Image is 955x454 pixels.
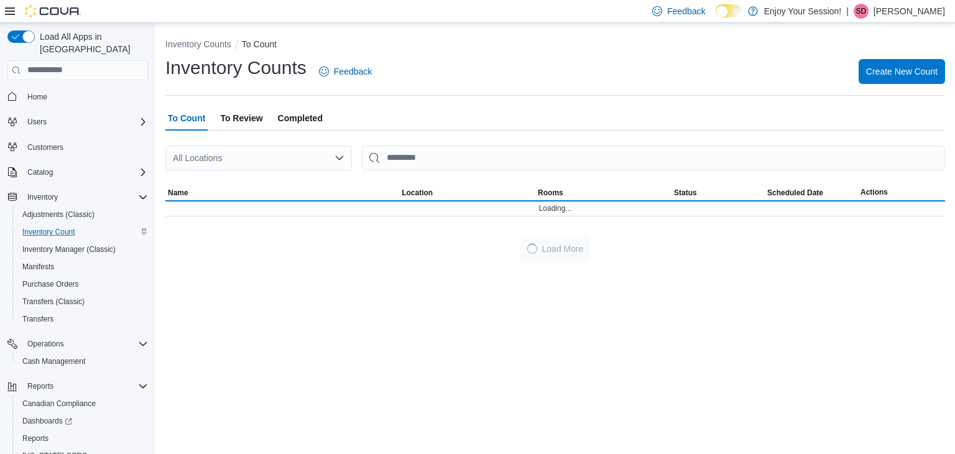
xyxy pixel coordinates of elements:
[17,225,80,239] a: Inventory Count
[17,354,90,369] a: Cash Management
[2,378,153,395] button: Reports
[539,203,572,213] span: Loading...
[220,106,262,131] span: To Review
[17,396,101,411] a: Canadian Compliance
[22,399,96,409] span: Canadian Compliance
[22,356,85,366] span: Cash Management
[765,185,858,200] button: Scheduled Date
[22,279,79,289] span: Purchase Orders
[27,142,63,152] span: Customers
[846,4,849,19] p: |
[17,414,148,429] span: Dashboards
[17,277,148,292] span: Purchase Orders
[2,335,153,353] button: Operations
[35,30,148,55] span: Load All Apps in [GEOGRAPHIC_DATA]
[856,4,867,19] span: SD
[334,65,372,78] span: Feedback
[27,192,58,202] span: Inventory
[22,165,148,180] span: Catalog
[22,139,148,155] span: Customers
[17,294,148,309] span: Transfers (Classic)
[17,242,121,257] a: Inventory Manager (Classic)
[17,277,84,292] a: Purchase Orders
[165,39,231,49] button: Inventory Counts
[860,187,888,197] span: Actions
[165,185,399,200] button: Name
[314,59,377,84] a: Feedback
[716,17,716,18] span: Dark Mode
[12,223,153,241] button: Inventory Count
[2,188,153,206] button: Inventory
[22,114,52,129] button: Users
[17,312,148,327] span: Transfers
[527,244,537,254] span: Loading
[17,207,99,222] a: Adjustments (Classic)
[2,88,153,106] button: Home
[165,55,307,80] h1: Inventory Counts
[168,106,205,131] span: To Count
[22,165,58,180] button: Catalog
[764,4,842,19] p: Enjoy Your Session!
[22,190,148,205] span: Inventory
[17,225,148,239] span: Inventory Count
[17,259,59,274] a: Manifests
[22,336,69,351] button: Operations
[12,395,153,412] button: Canadian Compliance
[12,310,153,328] button: Transfers
[520,236,591,261] button: LoadingLoad More
[667,5,705,17] span: Feedback
[854,4,869,19] div: Scott Duncan
[2,138,153,156] button: Customers
[27,381,53,391] span: Reports
[17,294,90,309] a: Transfers (Classic)
[22,190,63,205] button: Inventory
[27,167,53,177] span: Catalog
[542,243,584,255] span: Load More
[866,65,938,78] span: Create New Count
[859,59,945,84] button: Create New Count
[22,379,148,394] span: Reports
[22,433,48,443] span: Reports
[17,259,148,274] span: Manifests
[12,412,153,430] a: Dashboards
[538,188,563,198] span: Rooms
[674,188,697,198] span: Status
[278,106,323,131] span: Completed
[17,354,148,369] span: Cash Management
[22,297,85,307] span: Transfers (Classic)
[12,353,153,370] button: Cash Management
[22,140,68,155] a: Customers
[22,210,95,220] span: Adjustments (Classic)
[17,207,148,222] span: Adjustments (Classic)
[2,164,153,181] button: Catalog
[17,414,77,429] a: Dashboards
[27,339,64,349] span: Operations
[12,258,153,276] button: Manifests
[12,241,153,258] button: Inventory Manager (Classic)
[362,146,945,170] input: This is a search bar. After typing your query, hit enter to filter the results lower in the page.
[535,185,671,200] button: Rooms
[874,4,945,19] p: [PERSON_NAME]
[22,244,116,254] span: Inventory Manager (Classic)
[399,185,535,200] button: Location
[22,227,75,237] span: Inventory Count
[334,153,344,163] button: Open list of options
[22,416,72,426] span: Dashboards
[165,38,945,53] nav: An example of EuiBreadcrumbs
[12,293,153,310] button: Transfers (Classic)
[716,4,742,17] input: Dark Mode
[22,336,148,351] span: Operations
[168,188,188,198] span: Name
[17,312,58,327] a: Transfers
[2,113,153,131] button: Users
[17,431,148,446] span: Reports
[671,185,765,200] button: Status
[27,117,47,127] span: Users
[22,114,148,129] span: Users
[22,314,53,324] span: Transfers
[12,430,153,447] button: Reports
[12,206,153,223] button: Adjustments (Classic)
[22,262,54,272] span: Manifests
[242,39,277,49] button: To Count
[17,396,148,411] span: Canadian Compliance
